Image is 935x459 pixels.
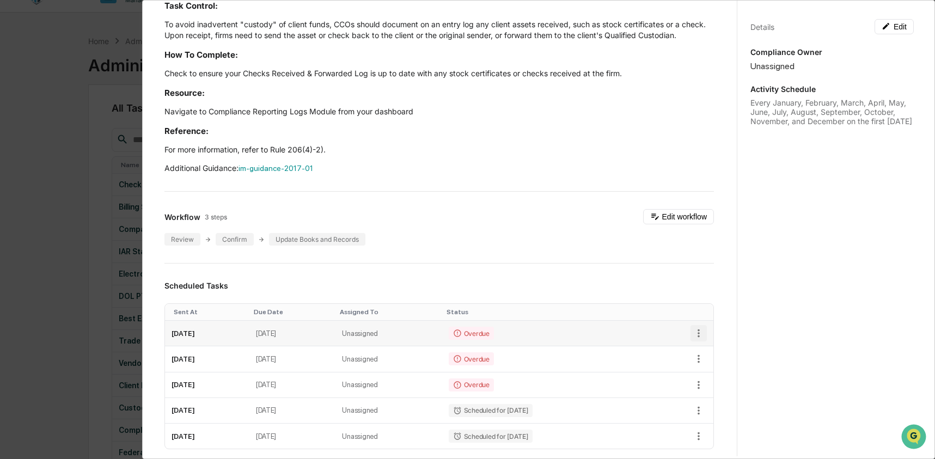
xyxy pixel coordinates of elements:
[22,137,70,148] span: Preclearance
[335,346,442,372] td: Unassigned
[164,88,205,98] strong: Resource:
[447,308,646,316] div: Toggle SortBy
[165,346,249,372] td: [DATE]
[249,321,336,346] td: [DATE]
[164,1,218,11] strong: Task Control:
[340,308,437,316] div: Toggle SortBy
[90,137,135,148] span: Attestations
[239,164,313,173] a: im-guidance-2017-01
[449,430,533,443] div: Scheduled for [DATE]
[750,22,774,32] div: Details
[900,423,930,452] iframe: Open customer support
[335,398,442,424] td: Unassigned
[164,281,714,290] h3: Scheduled Tasks
[164,212,200,222] span: Workflow
[335,372,442,398] td: Unassigned
[449,327,494,340] div: Overdue
[164,19,714,41] p: To avoid inadvertent "custody" of client funds, CCOs should document on an entry log any client a...
[335,424,442,449] td: Unassigned
[449,378,494,391] div: Overdue
[37,83,179,94] div: Start new chat
[449,352,494,365] div: Overdue
[11,83,30,103] img: 1746055101610-c473b297-6a78-478c-a979-82029cc54cd1
[164,126,209,136] strong: Reference:
[750,61,914,71] div: Unassigned
[108,185,132,193] span: Pylon
[205,213,227,221] span: 3 steps
[174,308,245,316] div: Toggle SortBy
[165,372,249,398] td: [DATE]
[164,144,714,155] p: For more information, refer to Rule 206(4)-2).
[449,404,533,417] div: Scheduled for [DATE]
[216,233,254,246] div: Confirm
[164,233,200,246] div: Review
[11,159,20,168] div: 🔎
[750,98,914,126] div: Every January, February, March, April, May, June, July, August, September, October, November, and...
[165,398,249,424] td: [DATE]
[249,398,336,424] td: [DATE]
[164,106,714,117] p: Navigate to Compliance Reporting Logs Module from your dashboard
[875,19,914,34] button: Edit
[750,84,914,94] p: Activity Schedule
[165,424,249,449] td: [DATE]
[164,163,714,174] p: Additional Guidance:
[254,308,332,316] div: Toggle SortBy
[185,87,198,100] button: Start new chat
[7,154,73,173] a: 🔎Data Lookup
[643,209,714,224] button: Edit workflow
[165,321,249,346] td: [DATE]
[79,138,88,147] div: 🗄️
[75,133,139,152] a: 🗄️Attestations
[750,47,914,57] p: Compliance Owner
[164,68,714,79] p: Check to ensure your Checks Received & Forwarded Log is up to date with any stock certificates or...
[22,158,69,169] span: Data Lookup
[77,184,132,193] a: Powered byPylon
[249,372,336,398] td: [DATE]
[335,321,442,346] td: Unassigned
[11,23,198,40] p: How can we help?
[7,133,75,152] a: 🖐️Preclearance
[11,138,20,147] div: 🖐️
[37,94,138,103] div: We're available if you need us!
[164,50,238,60] strong: How To Complete:
[249,424,336,449] td: [DATE]
[249,346,336,372] td: [DATE]
[269,233,365,246] div: Update Books and Records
